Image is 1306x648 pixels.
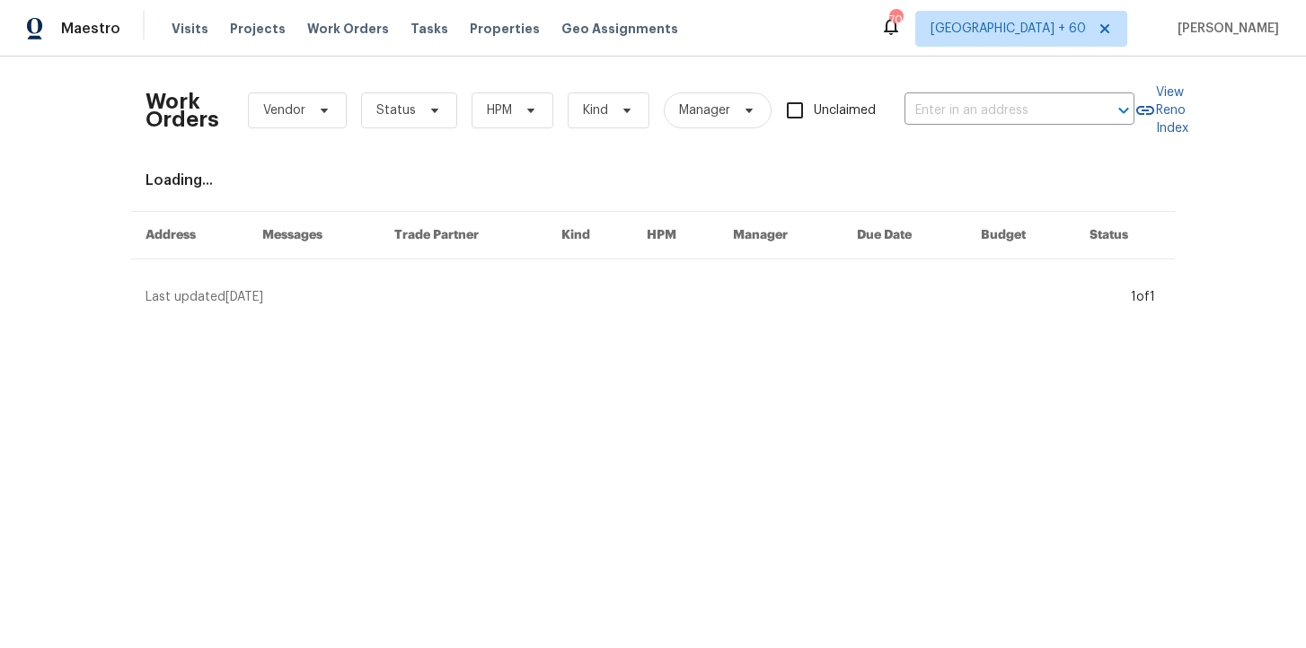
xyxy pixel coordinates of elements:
[376,101,416,119] span: Status
[1134,83,1188,137] a: View Reno Index
[225,291,263,303] span: [DATE]
[307,20,389,38] span: Work Orders
[230,20,286,38] span: Projects
[561,20,678,38] span: Geo Assignments
[1170,20,1279,38] span: [PERSON_NAME]
[889,11,902,29] div: 703
[248,212,380,259] th: Messages
[1111,98,1136,123] button: Open
[487,101,512,119] span: HPM
[719,212,843,259] th: Manager
[583,101,608,119] span: Kind
[146,288,1125,306] div: Last updated
[904,97,1084,125] input: Enter in an address
[966,212,1075,259] th: Budget
[547,212,632,259] th: Kind
[1131,288,1155,306] div: 1 of 1
[410,22,448,35] span: Tasks
[679,101,730,119] span: Manager
[843,212,966,259] th: Due Date
[263,101,305,119] span: Vendor
[632,212,719,259] th: HPM
[131,212,248,259] th: Address
[814,101,876,120] span: Unclaimed
[470,20,540,38] span: Properties
[380,212,548,259] th: Trade Partner
[172,20,208,38] span: Visits
[1075,212,1175,259] th: Status
[146,171,1160,189] div: Loading...
[146,92,219,128] h2: Work Orders
[931,20,1086,38] span: [GEOGRAPHIC_DATA] + 60
[61,20,120,38] span: Maestro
